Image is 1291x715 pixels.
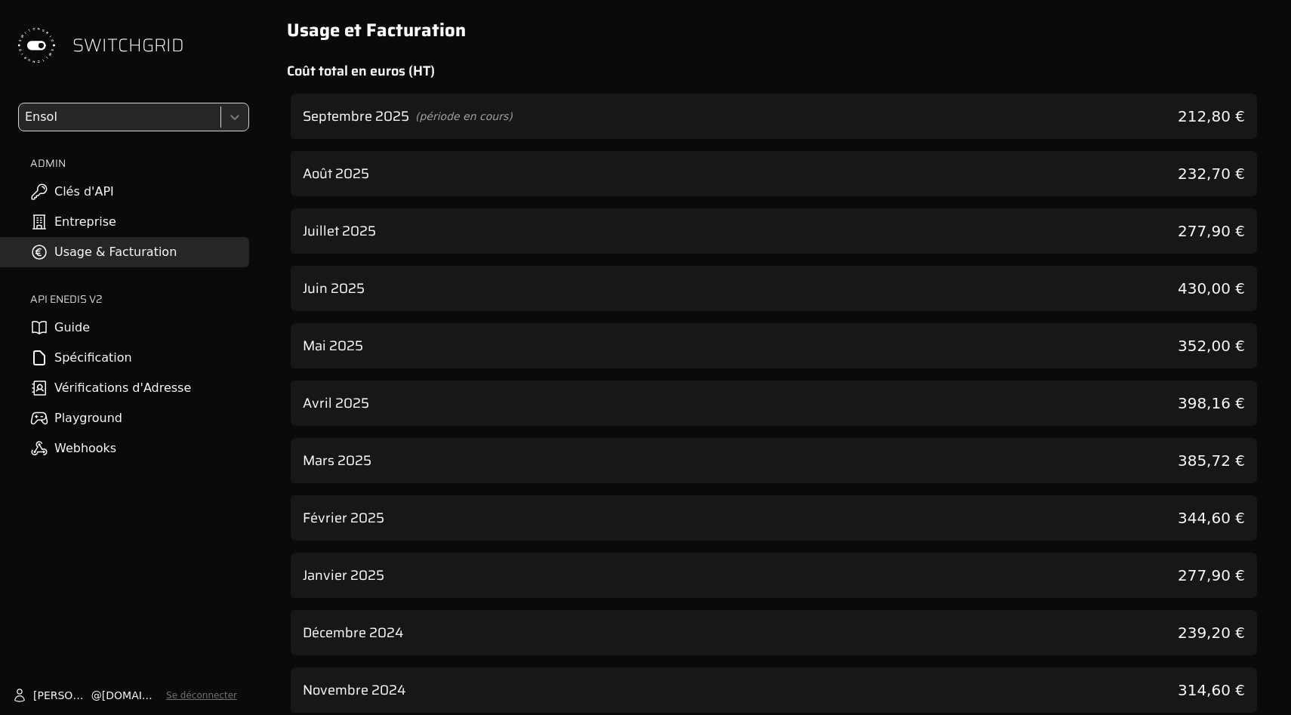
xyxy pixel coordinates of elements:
span: @ [91,688,102,703]
h3: Août 2025 [303,163,369,184]
div: voir les détails [291,381,1257,426]
span: (période en cours) [415,109,513,124]
div: voir les détails [291,266,1257,311]
h2: API ENEDIS v2 [30,291,249,307]
span: 344,60 € [1178,507,1245,529]
span: [DOMAIN_NAME] [102,688,160,703]
button: Se déconnecter [166,689,237,701]
h2: Coût total en euros (HT) [287,60,1261,82]
span: 239,20 € [1178,622,1245,643]
div: voir les détails [291,323,1257,368]
div: voir les détails [291,553,1257,598]
span: SWITCHGRID [72,33,184,57]
img: Switchgrid Logo [12,21,60,69]
span: 277,90 € [1178,565,1245,586]
span: 212,80 € [1178,106,1245,127]
h3: Mai 2025 [303,335,363,356]
h3: Juillet 2025 [303,220,376,242]
div: voir les détails [291,610,1257,655]
span: 398,16 € [1178,393,1245,414]
h1: Usage et Facturation [287,18,1261,42]
h3: Juin 2025 [303,278,365,299]
div: voir les détails [291,495,1257,541]
h3: Avril 2025 [303,393,369,414]
h3: Novembre 2024 [303,680,406,701]
div: voir les détails [291,438,1257,483]
h3: Septembre 2025 [303,106,409,127]
span: 385,72 € [1178,450,1245,471]
div: voir les détails [291,208,1257,254]
span: 430,00 € [1178,278,1245,299]
div: voir les détails [291,667,1257,713]
div: voir les détails [291,151,1257,196]
span: 232,70 € [1178,163,1245,184]
span: 314,60 € [1178,680,1245,701]
span: 277,90 € [1178,220,1245,242]
h3: Février 2025 [303,507,384,529]
h3: Décembre 2024 [303,622,404,643]
h2: ADMIN [30,156,249,171]
div: voir les détails [291,94,1257,139]
span: [PERSON_NAME] [33,688,91,703]
h3: Janvier 2025 [303,565,384,586]
span: 352,00 € [1178,335,1245,356]
h3: Mars 2025 [303,450,371,471]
